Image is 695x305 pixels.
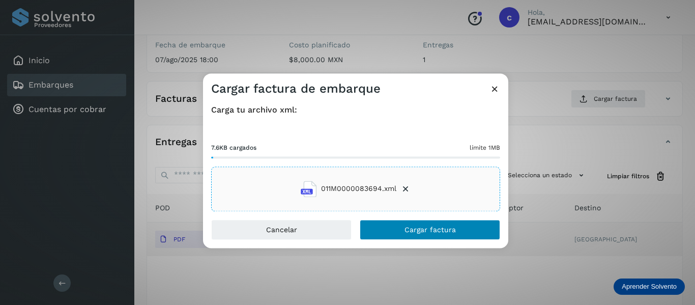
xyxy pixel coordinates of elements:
[321,184,396,195] span: 011M0000083694.xml
[211,105,500,115] h4: Carga tu archivo xml:
[211,219,352,240] button: Cancelar
[622,283,677,291] p: Aprender Solvento
[266,226,297,233] span: Cancelar
[470,143,500,152] span: límite 1MB
[360,219,500,240] button: Cargar factura
[614,279,685,295] div: Aprender Solvento
[211,143,256,152] span: 7.6KB cargados
[211,81,381,96] h3: Cargar factura de embarque
[404,226,456,233] span: Cargar factura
